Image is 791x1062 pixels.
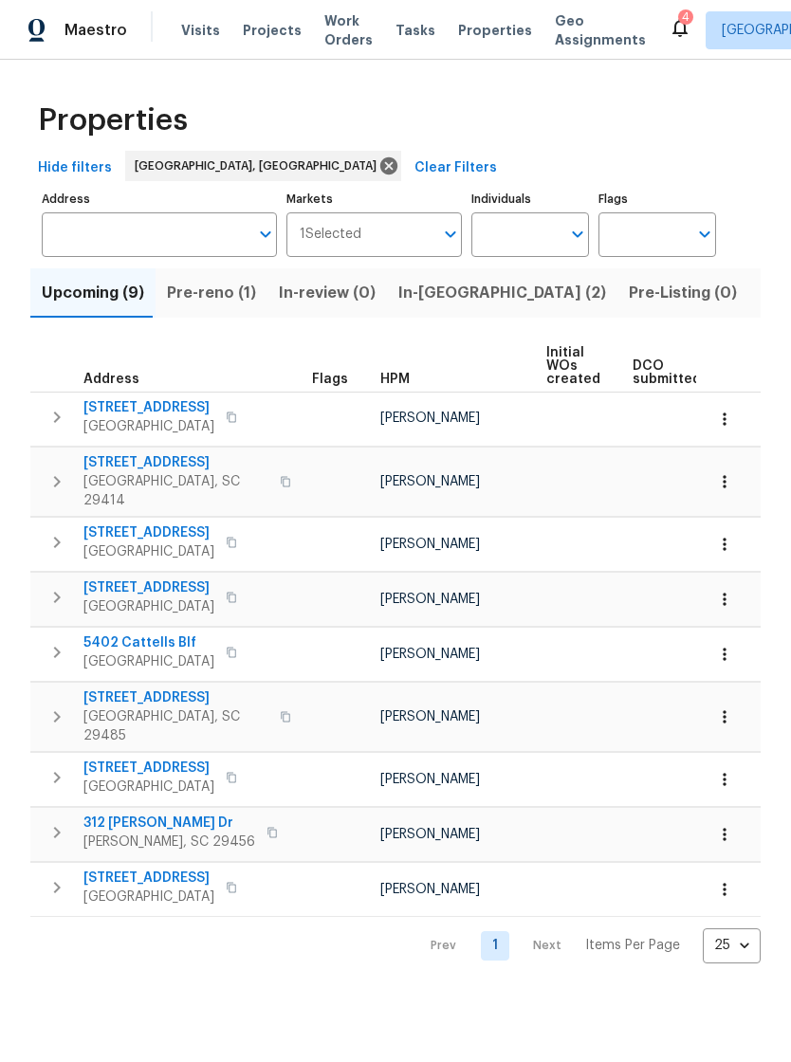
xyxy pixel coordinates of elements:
[380,710,480,723] span: [PERSON_NAME]
[83,417,214,436] span: [GEOGRAPHIC_DATA]
[83,373,139,386] span: Address
[83,597,214,616] span: [GEOGRAPHIC_DATA]
[279,280,376,306] span: In-review (0)
[324,11,373,49] span: Work Orders
[83,707,268,745] span: [GEOGRAPHIC_DATA], SC 29485
[83,833,255,851] span: [PERSON_NAME], SC 29456
[546,346,600,386] span: Initial WOs created
[413,928,761,963] nav: Pagination Navigation
[380,412,480,425] span: [PERSON_NAME]
[83,453,268,472] span: [STREET_ADDRESS]
[691,221,718,247] button: Open
[83,778,214,796] span: [GEOGRAPHIC_DATA]
[83,578,214,597] span: [STREET_ADDRESS]
[83,542,214,561] span: [GEOGRAPHIC_DATA]
[243,21,302,40] span: Projects
[682,8,690,27] div: 4
[437,221,464,247] button: Open
[703,921,761,970] div: 25
[312,373,348,386] span: Flags
[38,111,188,130] span: Properties
[380,538,480,551] span: [PERSON_NAME]
[414,156,497,180] span: Clear Filters
[555,11,646,49] span: Geo Assignments
[585,936,680,955] p: Items Per Page
[471,193,589,205] label: Individuals
[83,633,214,652] span: 5402 Cattells Blf
[181,21,220,40] span: Visits
[395,24,435,37] span: Tasks
[300,227,361,243] span: 1 Selected
[83,472,268,510] span: [GEOGRAPHIC_DATA], SC 29414
[380,648,480,661] span: [PERSON_NAME]
[380,883,480,896] span: [PERSON_NAME]
[83,888,214,906] span: [GEOGRAPHIC_DATA]
[38,156,112,180] span: Hide filters
[380,828,480,841] span: [PERSON_NAME]
[42,280,144,306] span: Upcoming (9)
[286,193,463,205] label: Markets
[42,193,277,205] label: Address
[380,773,480,786] span: [PERSON_NAME]
[380,593,480,606] span: [PERSON_NAME]
[407,151,505,186] button: Clear Filters
[64,21,127,40] span: Maestro
[252,221,279,247] button: Open
[83,688,268,707] span: [STREET_ADDRESS]
[481,931,509,961] a: Goto page 1
[83,652,214,671] span: [GEOGRAPHIC_DATA]
[30,151,120,186] button: Hide filters
[83,869,214,888] span: [STREET_ADDRESS]
[458,21,532,40] span: Properties
[125,151,401,181] div: [GEOGRAPHIC_DATA], [GEOGRAPHIC_DATA]
[83,759,214,778] span: [STREET_ADDRESS]
[633,359,701,386] span: DCO submitted
[398,280,606,306] span: In-[GEOGRAPHIC_DATA] (2)
[629,280,737,306] span: Pre-Listing (0)
[380,475,480,488] span: [PERSON_NAME]
[83,398,214,417] span: [STREET_ADDRESS]
[380,373,410,386] span: HPM
[564,221,591,247] button: Open
[598,193,716,205] label: Flags
[83,523,214,542] span: [STREET_ADDRESS]
[135,156,384,175] span: [GEOGRAPHIC_DATA], [GEOGRAPHIC_DATA]
[83,814,255,833] span: 312 [PERSON_NAME] Dr
[167,280,256,306] span: Pre-reno (1)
